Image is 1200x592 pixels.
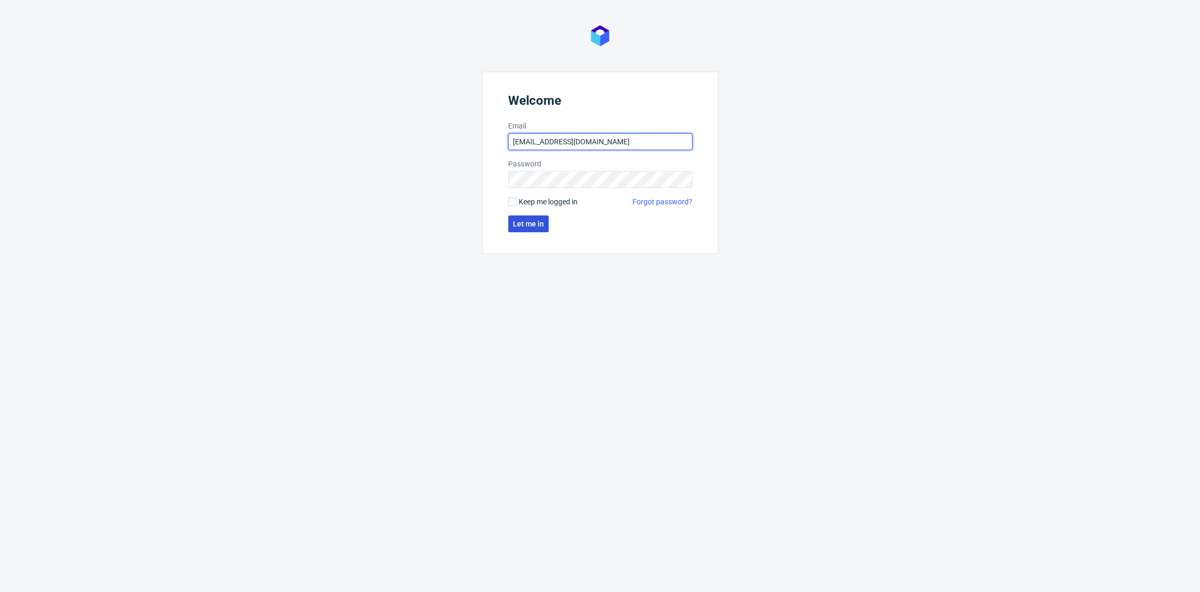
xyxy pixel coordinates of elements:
label: Email [508,121,692,131]
label: Password [508,159,692,169]
a: Forgot password? [632,196,692,207]
header: Welcome [508,93,692,112]
button: Let me in [508,215,549,232]
span: Keep me logged in [519,196,578,207]
input: you@youremail.com [508,133,692,150]
span: Let me in [513,220,544,228]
